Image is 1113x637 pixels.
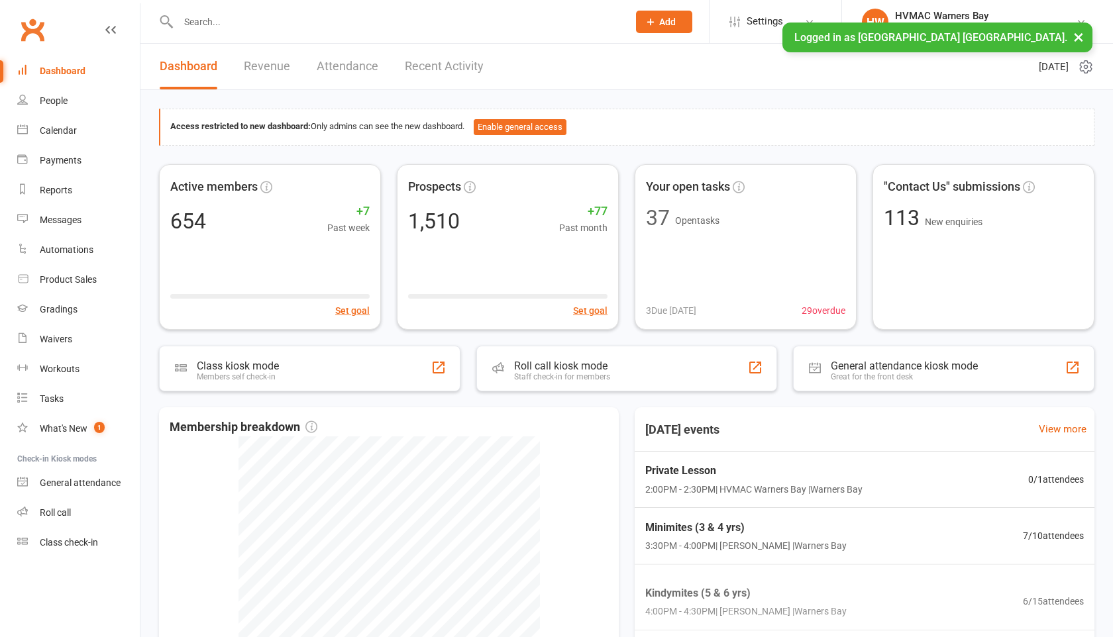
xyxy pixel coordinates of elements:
[1028,472,1084,487] span: 0 / 1 attendees
[40,274,97,285] div: Product Sales
[794,31,1067,44] span: Logged in as [GEOGRAPHIC_DATA] [GEOGRAPHIC_DATA].
[884,177,1020,197] span: "Contact Us" submissions
[895,22,1076,34] div: [GEOGRAPHIC_DATA] [GEOGRAPHIC_DATA]
[636,11,692,33] button: Add
[40,185,72,195] div: Reports
[40,423,87,434] div: What's New
[895,10,1076,22] div: HVMAC Warners Bay
[40,155,81,166] div: Payments
[327,220,370,235] span: Past week
[40,125,77,136] div: Calendar
[1039,421,1086,437] a: View more
[17,175,140,205] a: Reports
[645,519,847,536] span: Minimites (3 & 4 yrs)
[635,418,730,442] h3: [DATE] events
[40,537,98,548] div: Class check-in
[17,265,140,295] a: Product Sales
[40,215,81,225] div: Messages
[659,17,676,27] span: Add
[94,422,105,433] span: 1
[40,393,64,404] div: Tasks
[17,205,140,235] a: Messages
[559,220,608,235] span: Past month
[1023,529,1084,544] span: 7 / 10 attendees
[17,528,140,558] a: Class kiosk mode
[831,372,978,381] div: Great for the front desk
[160,44,217,89] a: Dashboard
[197,372,279,381] div: Members self check-in
[646,207,670,228] div: 37
[1039,59,1069,75] span: [DATE]
[675,215,719,226] span: Open tasks
[645,462,863,479] span: Private Lesson
[559,202,608,221] span: +77
[17,146,140,175] a: Payments
[170,211,206,232] div: 654
[244,44,290,89] a: Revenue
[17,384,140,414] a: Tasks
[405,44,484,89] a: Recent Activity
[40,244,93,255] div: Automations
[646,177,730,197] span: Your open tasks
[335,303,370,318] button: Set goal
[17,295,140,324] a: Gradings
[747,7,783,36] span: Settings
[197,360,279,372] div: Class kiosk mode
[645,539,847,554] span: 3:30PM - 4:00PM | [PERSON_NAME] | Warners Bay
[17,324,140,354] a: Waivers
[40,507,71,518] div: Roll call
[174,13,619,31] input: Search...
[925,217,982,227] span: New enquiries
[645,482,863,497] span: 2:00PM - 2:30PM | HVMAC Warners Bay | Warners Bay
[17,498,140,528] a: Roll call
[408,177,461,197] span: Prospects
[170,418,317,437] span: Membership breakdown
[1067,23,1090,51] button: ×
[170,177,258,197] span: Active members
[514,360,610,372] div: Roll call kiosk mode
[17,86,140,116] a: People
[645,585,847,602] span: Kindymites (5 & 6 yrs)
[40,334,72,344] div: Waivers
[170,119,1084,135] div: Only admins can see the new dashboard.
[17,116,140,146] a: Calendar
[646,303,696,318] span: 3 Due [DATE]
[17,235,140,265] a: Automations
[862,9,888,35] div: HW
[17,56,140,86] a: Dashboard
[1023,595,1084,609] span: 6 / 15 attendees
[17,354,140,384] a: Workouts
[802,303,845,318] span: 29 overdue
[327,202,370,221] span: +7
[16,13,49,46] a: Clubworx
[408,211,460,232] div: 1,510
[40,95,68,106] div: People
[17,468,140,498] a: General attendance kiosk mode
[40,364,79,374] div: Workouts
[17,414,140,444] a: What's New1
[317,44,378,89] a: Attendance
[40,304,78,315] div: Gradings
[645,605,847,619] span: 4:00PM - 4:30PM | [PERSON_NAME] | Warners Bay
[40,66,85,76] div: Dashboard
[474,119,566,135] button: Enable general access
[884,205,925,230] span: 113
[170,121,311,131] strong: Access restricted to new dashboard:
[573,303,608,318] button: Set goal
[831,360,978,372] div: General attendance kiosk mode
[514,372,610,381] div: Staff check-in for members
[40,477,121,488] div: General attendance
